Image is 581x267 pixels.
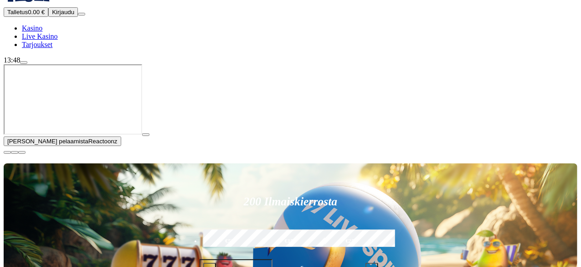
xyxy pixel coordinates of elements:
[48,7,78,17] button: Kirjaudu
[28,9,45,16] span: 0.00 €
[7,9,28,16] span: Talletus
[4,136,121,146] button: [PERSON_NAME] pelaamistaReactoonz
[78,13,85,16] button: menu
[52,9,74,16] span: Kirjaudu
[22,32,58,40] a: Live Kasino
[4,56,20,64] span: 13:48
[7,138,88,145] span: [PERSON_NAME] pelaamista
[201,228,259,255] label: €50
[4,151,11,154] button: close icon
[4,64,142,135] iframe: Reactoonz
[4,24,577,49] nav: Main menu
[18,151,26,154] button: fullscreen icon
[323,228,380,255] label: €250
[88,138,118,145] span: Reactoonz
[142,133,149,136] button: play icon
[20,61,27,64] button: live-chat
[4,7,48,17] button: Talletusplus icon0.00 €
[11,151,18,154] button: chevron-down icon
[262,228,319,255] label: €150
[22,41,52,48] a: Tarjoukset
[22,24,42,32] a: Kasino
